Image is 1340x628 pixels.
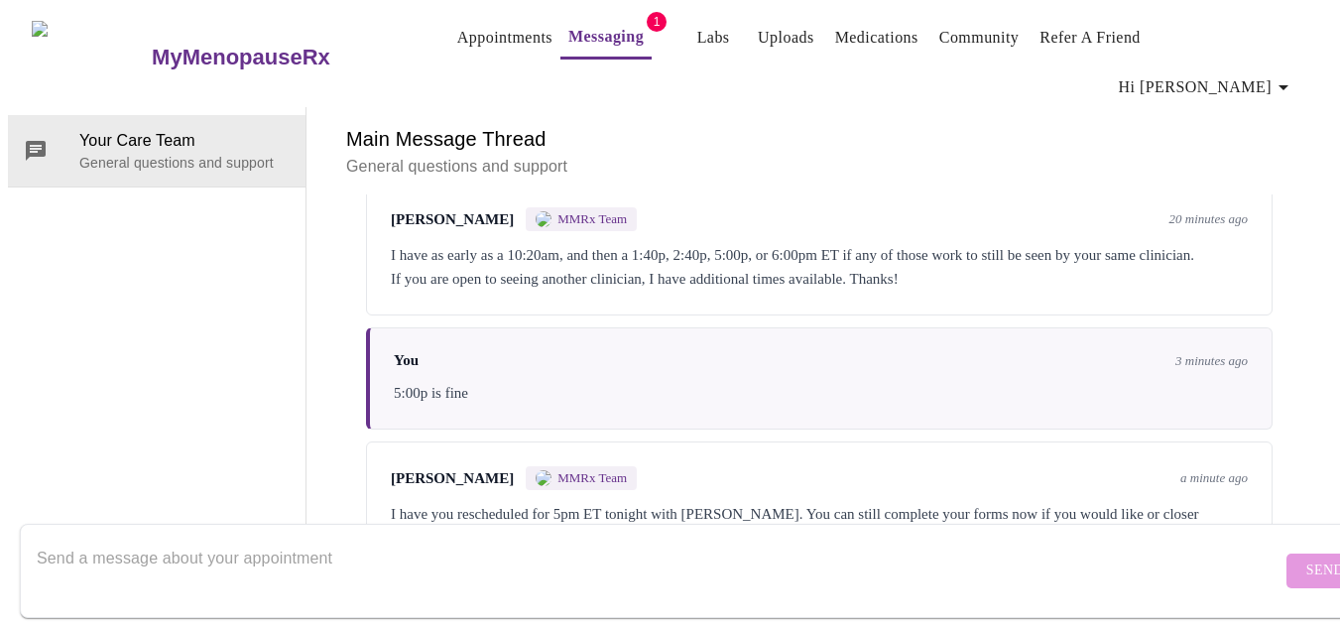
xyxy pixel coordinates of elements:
h3: MyMenopauseRx [152,45,330,70]
h6: Main Message Thread [346,123,1292,155]
a: Messaging [568,23,644,51]
a: Refer a Friend [1039,24,1141,52]
div: I have you rescheduled for 5pm ET tonight with [PERSON_NAME]. You can still complete your forms n... [391,502,1248,550]
span: [PERSON_NAME] [391,470,514,487]
a: Uploads [758,24,814,52]
span: [PERSON_NAME] [391,211,514,228]
span: MMRx Team [557,211,627,227]
button: Medications [827,18,926,58]
a: Labs [697,24,730,52]
span: Hi [PERSON_NAME] [1119,73,1295,101]
button: Uploads [750,18,822,58]
button: Labs [681,18,745,58]
button: Community [931,18,1028,58]
span: a minute ago [1180,470,1248,486]
button: Messaging [560,17,652,60]
p: General questions and support [346,155,1292,179]
p: General questions and support [79,153,290,173]
img: MMRX [536,470,551,486]
span: MMRx Team [557,470,627,486]
a: Appointments [457,24,552,52]
div: Your Care TeamGeneral questions and support [8,115,305,187]
textarea: Send a message about your appointment [37,539,1281,602]
img: MMRX [536,211,551,227]
img: MyMenopauseRx Logo [32,21,150,95]
span: 1 [647,12,667,32]
a: Community [939,24,1020,52]
button: Hi [PERSON_NAME] [1111,67,1303,107]
a: MyMenopauseRx [150,23,410,92]
span: 3 minutes ago [1175,353,1248,369]
span: You [394,352,419,369]
a: Medications [835,24,918,52]
span: Your Care Team [79,129,290,153]
div: I have as early as a 10:20am, and then a 1:40p, 2:40p, 5:00p, or 6:00pm ET if any of those work t... [391,243,1248,291]
button: Appointments [449,18,560,58]
button: Refer a Friend [1032,18,1149,58]
div: 5:00p is fine [394,381,1248,405]
span: 20 minutes ago [1169,211,1248,227]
